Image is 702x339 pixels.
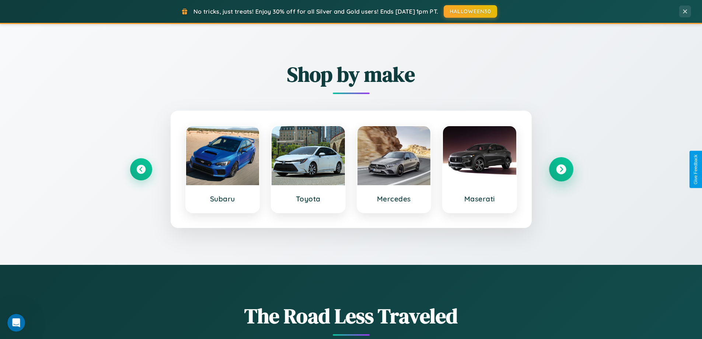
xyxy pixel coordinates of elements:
[365,194,423,203] h3: Mercedes
[450,194,509,203] h3: Maserati
[693,155,698,184] div: Give Feedback
[7,314,25,332] iframe: Intercom live chat
[193,194,252,203] h3: Subaru
[444,5,497,18] button: HALLOWEEN30
[130,302,572,330] h1: The Road Less Traveled
[279,194,338,203] h3: Toyota
[193,8,438,15] span: No tricks, just treats! Enjoy 30% off for all Silver and Gold users! Ends [DATE] 1pm PT.
[130,60,572,89] h2: Shop by make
